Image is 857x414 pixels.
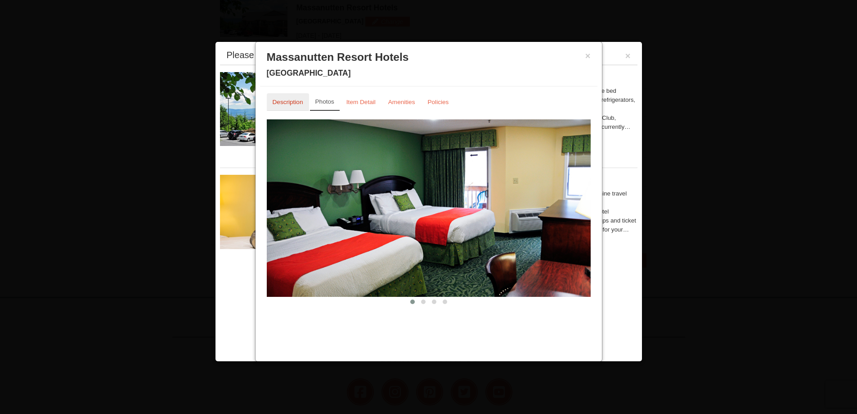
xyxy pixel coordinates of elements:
h3: Massanutten Resort Hotels [267,50,591,64]
a: Policies [422,93,454,111]
small: Amenities [388,99,415,105]
a: Description [267,93,309,111]
small: Description [273,99,303,105]
small: Policies [427,99,449,105]
a: Item Detail [341,93,381,111]
small: Item Detail [346,99,376,105]
button: × [625,51,631,60]
img: 19219026-1-e3b4ac8e.jpg [220,72,355,146]
img: 18876286-41-233aa5f3.jpg [267,119,591,297]
small: Photos [315,98,334,105]
button: × [585,51,591,60]
h4: [GEOGRAPHIC_DATA] [267,68,591,77]
a: Photos [310,93,340,111]
a: Amenities [382,93,421,111]
div: Please make your package selection: [227,50,376,59]
img: 27428181-5-81c892a3.jpg [220,175,355,249]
